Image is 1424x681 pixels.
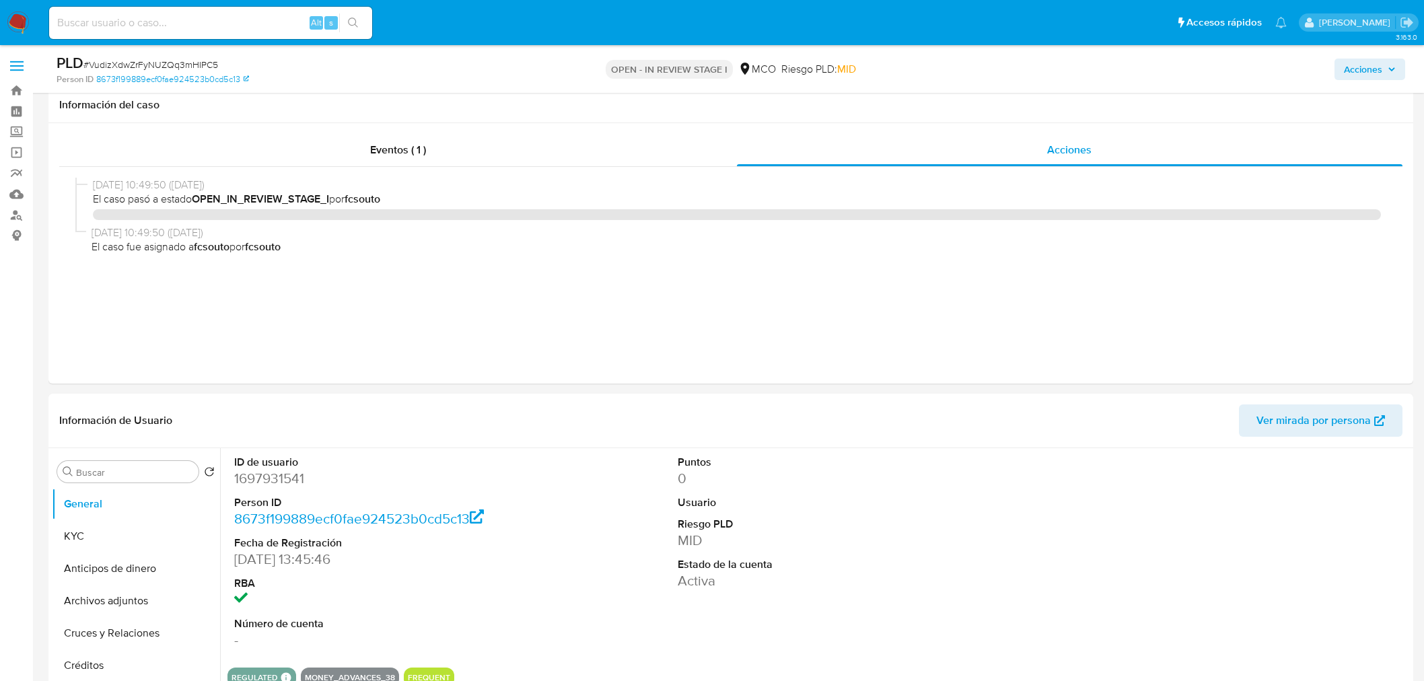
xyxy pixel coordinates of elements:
button: Acciones [1334,59,1405,80]
dt: ID de usuario [234,455,516,470]
p: felipe.cayon@mercadolibre.com [1319,16,1395,29]
dd: - [234,631,516,649]
dt: Person ID [234,495,516,510]
span: Ver mirada por persona [1256,404,1371,437]
button: Archivos adjuntos [52,585,220,617]
dt: Fecha de Registración [234,536,516,550]
button: Cruces y Relaciones [52,617,220,649]
dt: RBA [234,576,516,591]
span: Eventos ( 1 ) [370,142,426,157]
a: 8673f199889ecf0fae924523b0cd5c13 [234,509,484,528]
button: Buscar [63,466,73,477]
dt: Estado de la cuenta [678,557,960,572]
h1: Información del caso [59,98,1402,112]
dt: Puntos [678,455,960,470]
dd: [DATE] 13:45:46 [234,550,516,569]
a: Notificaciones [1275,17,1287,28]
span: s [329,16,333,29]
button: KYC [52,520,220,552]
button: Anticipos de dinero [52,552,220,585]
div: MCO [738,62,776,77]
button: General [52,488,220,520]
span: # VudizXdwZrFyNUZQq3mHIPC5 [83,58,218,71]
button: Volver al orden por defecto [204,466,215,481]
dt: Riesgo PLD [678,517,960,532]
dd: 0 [678,469,960,488]
button: Ver mirada por persona [1239,404,1402,437]
dd: 1697931541 [234,469,516,488]
b: PLD [57,52,83,73]
input: Buscar [76,466,193,478]
a: 8673f199889ecf0fae924523b0cd5c13 [96,73,249,85]
span: Acciones [1344,59,1382,80]
button: search-icon [339,13,367,32]
h1: Información de Usuario [59,414,172,427]
dd: MID [678,531,960,550]
span: Riesgo PLD: [781,62,856,77]
span: MID [837,61,856,77]
a: Salir [1400,15,1414,30]
dd: Activa [678,571,960,590]
span: Acciones [1047,142,1092,157]
b: Person ID [57,73,94,85]
span: Alt [311,16,322,29]
dt: Número de cuenta [234,616,516,631]
p: OPEN - IN REVIEW STAGE I [606,60,733,79]
input: Buscar usuario o caso... [49,14,372,32]
dt: Usuario [678,495,960,510]
span: Accesos rápidos [1186,15,1262,30]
